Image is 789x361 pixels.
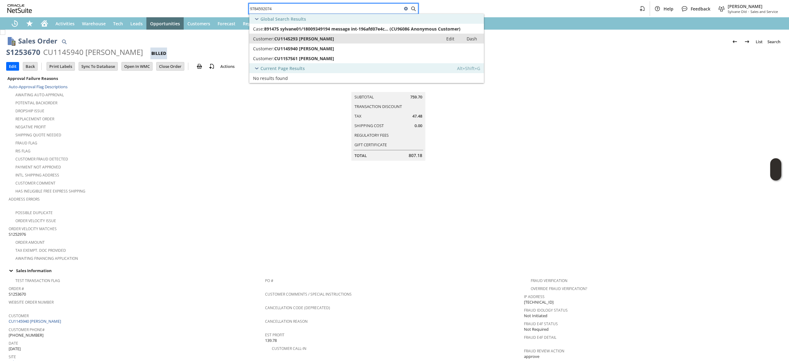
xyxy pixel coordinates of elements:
a: Customer:CU1145940 [PERSON_NAME]Edit: Dash: [249,44,484,53]
span: Global Search Results [260,16,306,22]
a: Fraud Review Action [524,348,564,354]
span: Sylvane Old [728,9,747,14]
svg: Home [41,20,48,27]
span: CU1145940 [PERSON_NAME] [274,46,334,52]
a: Order Velocity Issue [15,218,56,223]
span: 807.18 [409,152,422,159]
input: Sync To Database [79,62,117,70]
span: Not Initiated [524,313,547,319]
a: Recent Records [7,17,22,30]
a: IP Address [524,294,545,299]
td: Sales Information [6,267,783,275]
a: Shipping Quote Needed [15,132,61,138]
a: Warehouse [78,17,109,30]
span: Reports [243,21,260,27]
svg: Search [410,5,417,12]
span: Sales and Service [750,9,778,14]
a: Est Profit [265,332,284,338]
div: Approval Failure Reasons [6,74,263,82]
span: 0.00 [415,123,422,129]
input: Edit [6,62,19,70]
a: Payment not approved [15,164,61,170]
span: Customer: [253,56,274,61]
a: Home [37,17,52,30]
span: Customer: [253,46,274,52]
a: Awaiting Financing Application [15,256,78,261]
span: - [748,9,749,14]
a: Order # [9,286,24,291]
a: Regulatory Fees [354,132,389,138]
span: S1252976 [9,231,26,237]
a: Customer Call-in [272,346,306,351]
a: Gift Certificate [354,142,387,147]
a: Transaction Discount [354,104,402,109]
a: Leads [127,17,146,30]
a: Dash: [461,35,483,42]
span: [TECHNICAL_ID] [524,299,554,305]
img: Quick Find [60,38,68,45]
a: Case:891475 sylvane01/18009349194 message int-196afd07e4c... (CU96086 Anonymous Customer)Edit: [249,24,484,34]
a: Tech [109,17,127,30]
a: Customer Fraud Detected [15,156,68,162]
a: Subtotal [354,94,374,100]
a: Shipping Cost [354,123,384,128]
img: print.svg [196,63,203,70]
a: Awaiting Auto-Approval [15,92,64,98]
a: Fraud Flag [15,140,37,146]
input: Open In WMC [122,62,152,70]
a: Cancellation Code (deprecated) [265,305,330,310]
a: Customer Comments / Special Instructions [265,292,352,297]
span: Opportunities [150,21,180,27]
a: Customer [9,313,29,318]
span: S1253670 [9,291,26,297]
span: Feedback [691,6,710,12]
a: PO # [265,278,273,283]
a: Activities [52,17,78,30]
a: Customer:CU1145293 [PERSON_NAME]Edit: Dash: [249,34,484,44]
div: CU1145940 [PERSON_NAME] [43,47,143,57]
a: Total [354,153,367,158]
a: Intl. Shipping Address [15,172,59,178]
a: No results found [249,73,484,83]
a: Fraud Idology Status [524,308,568,313]
span: Activities [55,21,75,27]
a: Order Amount [15,240,45,245]
img: add-record.svg [208,63,215,70]
span: [PERSON_NAME] [728,3,778,9]
a: Fraud E4F Status [524,321,558,326]
caption: Summary [351,82,425,92]
span: 759.70 [410,94,422,100]
a: Has Ineligible Free Express Shipping [15,189,85,194]
span: Case: [253,26,264,32]
svg: logo [7,4,32,13]
a: Customers [184,17,214,30]
h1: Sales Order [18,36,57,46]
a: Opportunities [146,17,184,30]
a: Search [765,37,783,47]
div: S1253670 [6,47,40,57]
a: Fraud Verification [531,278,567,283]
a: Reports [239,17,263,30]
a: Cancellation Reason [265,319,308,324]
span: Forecast [218,21,235,27]
span: 891475 sylvane01/18009349194 message int-196afd07e4c... (CU96086 Anonymous Customer) [264,26,460,32]
a: Tax [354,113,362,119]
div: Shortcuts [22,17,37,30]
span: No results found [253,75,288,81]
span: Current Page Results [260,65,305,71]
a: Site [9,354,16,359]
a: Auto-Approval Flag Descriptions [9,84,67,89]
span: Oracle Guided Learning Widget. To move around, please hold and drag [770,170,781,181]
a: CU1145940 [PERSON_NAME] [9,318,63,324]
input: Back [23,62,37,70]
span: 139.78 [265,338,277,343]
a: Test Transaction Flag [15,278,60,283]
a: Date [9,341,18,346]
a: Possible Duplicate [15,210,53,215]
svg: Shortcuts [26,20,33,27]
a: Customer Comment [15,180,55,186]
a: Tax Exempt. Doc Provided [15,248,66,253]
span: Help [664,6,673,12]
a: Fraud E4F Detail [524,335,556,340]
span: Leads [130,21,143,27]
